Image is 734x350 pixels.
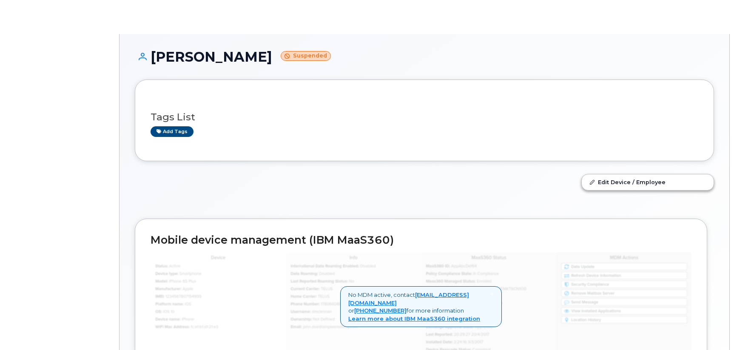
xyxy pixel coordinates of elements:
[151,126,193,137] a: Add tags
[354,307,407,314] a: [PHONE_NUMBER]
[151,112,698,122] h3: Tags List
[582,174,714,190] a: Edit Device / Employee
[281,51,331,61] small: Suspended
[348,315,480,322] a: Learn more about IBM MaaS360 integration
[151,234,691,246] h2: Mobile device management (IBM MaaS360)
[348,291,469,306] a: [EMAIL_ADDRESS][DOMAIN_NAME]
[490,291,494,297] a: Close
[490,290,494,298] span: ×
[340,286,502,327] div: No MDM active, contact or for more information
[135,49,714,64] h1: [PERSON_NAME]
